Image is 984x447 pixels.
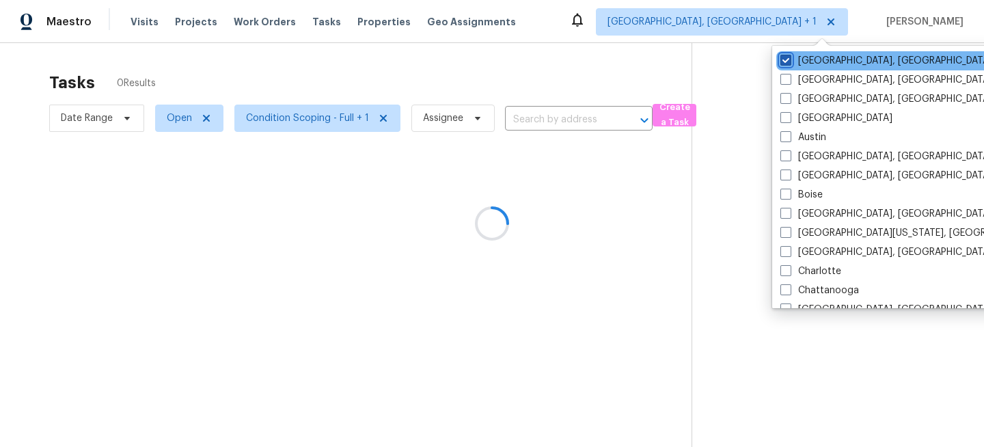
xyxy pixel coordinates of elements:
label: Boise [780,188,823,202]
label: [GEOGRAPHIC_DATA] [780,111,892,125]
label: Charlotte [780,265,841,278]
label: Austin [780,131,826,144]
label: Chattanooga [780,284,859,297]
